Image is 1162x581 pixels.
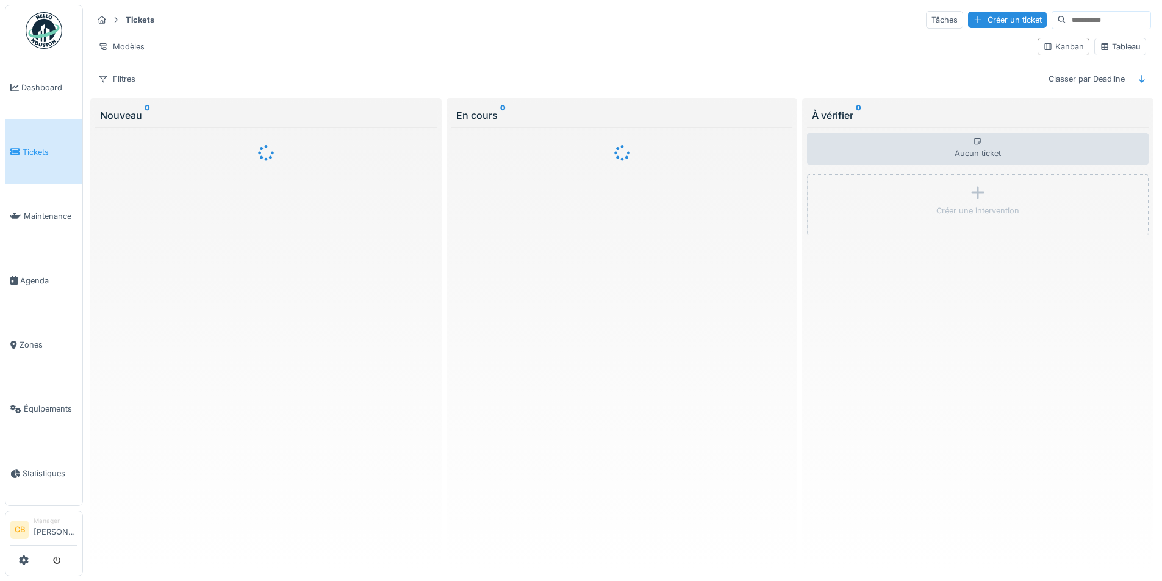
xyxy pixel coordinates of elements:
[24,210,77,222] span: Maintenance
[24,403,77,415] span: Équipements
[456,108,788,123] div: En cours
[856,108,861,123] sup: 0
[1043,70,1130,88] div: Classer par Deadline
[936,205,1019,216] div: Créer une intervention
[968,12,1047,28] div: Créer un ticket
[23,468,77,479] span: Statistiques
[812,108,1144,123] div: À vérifier
[807,133,1149,165] div: Aucun ticket
[926,11,963,29] div: Tâches
[93,70,141,88] div: Filtres
[1043,41,1084,52] div: Kanban
[5,184,82,248] a: Maintenance
[121,14,159,26] strong: Tickets
[5,377,82,441] a: Équipements
[5,441,82,505] a: Statistiques
[5,119,82,184] a: Tickets
[34,516,77,526] div: Manager
[21,82,77,93] span: Dashboard
[26,12,62,49] img: Badge_color-CXgf-gQk.svg
[20,275,77,287] span: Agenda
[10,521,29,539] li: CB
[1100,41,1141,52] div: Tableau
[5,55,82,119] a: Dashboard
[20,339,77,351] span: Zones
[100,108,432,123] div: Nouveau
[10,516,77,546] a: CB Manager[PERSON_NAME]
[23,146,77,158] span: Tickets
[34,516,77,543] li: [PERSON_NAME]
[500,108,506,123] sup: 0
[145,108,150,123] sup: 0
[5,313,82,377] a: Zones
[5,248,82,312] a: Agenda
[93,38,150,55] div: Modèles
